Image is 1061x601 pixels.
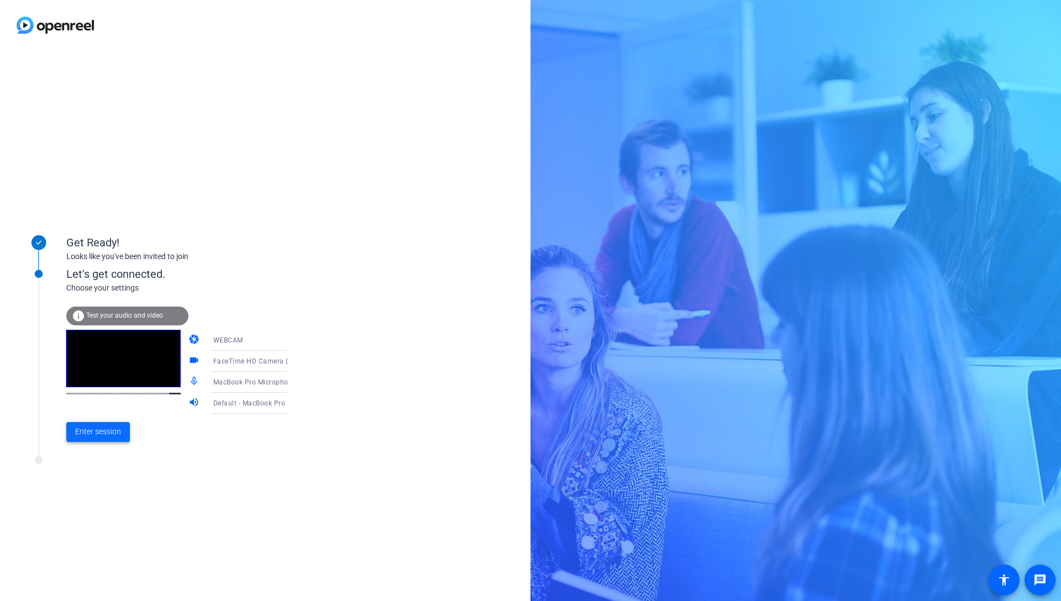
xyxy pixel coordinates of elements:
[66,234,287,251] div: Get Ready!
[1033,573,1047,587] mat-icon: message
[213,356,327,365] span: FaceTime HD Camera (2C0E:82E3)
[213,336,243,344] span: WEBCAM
[86,312,163,319] span: Test your audio and video
[66,422,130,442] button: Enter session
[75,426,121,437] span: Enter session
[997,573,1011,587] mat-icon: accessibility
[188,397,202,410] mat-icon: volume_up
[66,282,310,294] div: Choose your settings
[66,266,310,282] div: Let's get connected.
[188,355,202,368] mat-icon: videocam
[66,251,287,262] div: Looks like you've been invited to join
[72,309,85,323] mat-icon: info
[213,377,326,386] span: MacBook Pro Microphone (Built-in)
[188,376,202,389] mat-icon: mic_none
[213,398,346,407] span: Default - MacBook Pro Speakers (Built-in)
[188,334,202,347] mat-icon: camera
